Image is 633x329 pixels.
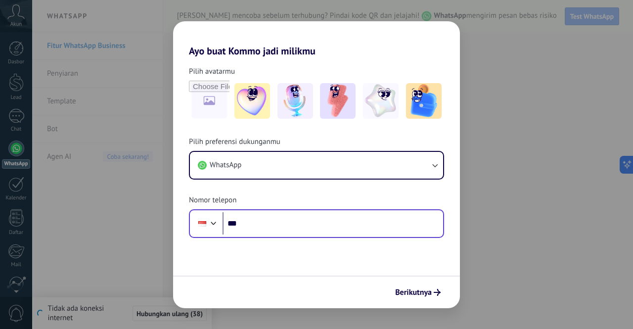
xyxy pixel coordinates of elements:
img: -3.jpeg [320,83,356,119]
button: Berikutnya [391,284,445,301]
img: -1.jpeg [234,83,270,119]
img: -4.jpeg [363,83,399,119]
span: Berikutnya [395,289,432,296]
img: -5.jpeg [406,83,442,119]
span: WhatsApp [210,160,241,170]
span: Pilih avatarmu [189,67,235,77]
span: Pilih preferensi dukunganmu [189,137,280,147]
div: Indonesia: + 62 [193,213,212,234]
button: WhatsApp [190,152,443,179]
span: Nomor telepon [189,195,236,205]
img: -2.jpeg [277,83,313,119]
h2: Ayo buat Kommo jadi milikmu [173,21,460,57]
